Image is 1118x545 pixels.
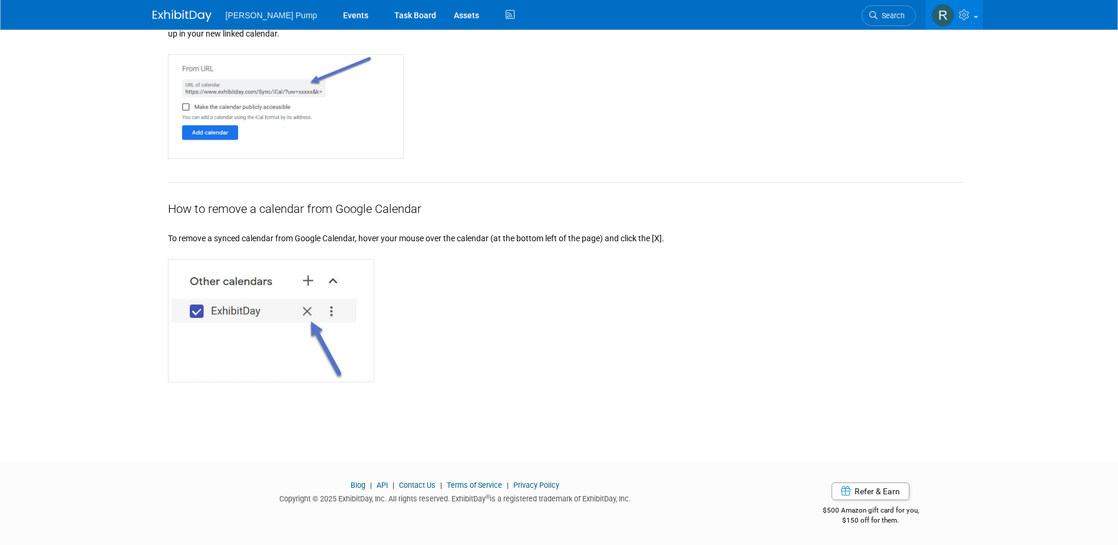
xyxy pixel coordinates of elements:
span: | [437,481,445,490]
span: | [390,481,397,490]
sup: ® [486,494,490,500]
a: Terms of Service [447,481,502,490]
div: $150 off for them. [776,516,966,526]
div: Copyright © 2025 ExhibitDay, Inc. All rights reserved. ExhibitDay is a registered trademark of Ex... [153,491,758,504]
div: $500 Amazon gift card for you, [776,498,966,525]
a: Contact Us [399,481,436,490]
a: Blog [351,481,365,490]
img: Google Calendar screen shot for adding external calendar [168,54,404,159]
a: Privacy Policy [513,481,559,490]
a: Refer & Earn [832,482,909,500]
span: | [504,481,512,490]
span: [PERSON_NAME] Pump [226,11,318,20]
img: Ryan Intriago [932,4,954,27]
a: API [377,481,388,490]
div: To remove a synced calendar from Google Calendar, hover your mouse over the calendar (at the bott... [168,218,962,244]
span: | [367,481,375,490]
span: Search [878,11,905,20]
a: Search [862,5,916,26]
img: Google Calendar Screen shot [168,259,374,382]
img: ExhibitDay [153,10,212,22]
div: How to remove a calendar from Google Calendar [168,183,962,218]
